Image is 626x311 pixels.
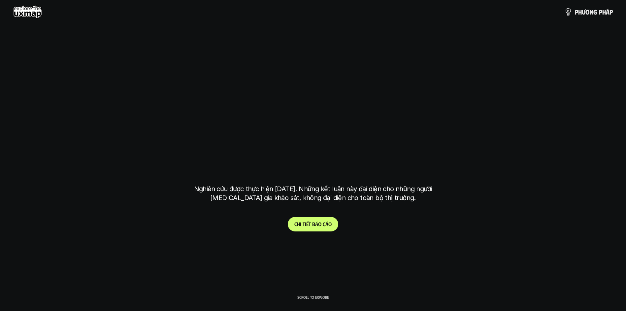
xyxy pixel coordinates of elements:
span: o [328,221,332,227]
h1: tại [GEOGRAPHIC_DATA] [195,142,431,170]
span: ơ [585,8,590,16]
p: Nghiên cứu được thực hiện [DATE]. Những kết luận này đại diện cho những người [MEDICAL_DATA] gia ... [189,185,437,202]
span: p [599,8,602,16]
span: á [606,8,610,16]
p: Scroll to explore [297,295,329,299]
span: p [610,8,613,16]
span: g [593,8,597,16]
span: t [309,221,311,227]
span: c [323,221,325,227]
span: h [578,8,582,16]
span: i [305,221,306,227]
span: i [300,221,301,227]
span: o [318,221,321,227]
a: Chitiếtbáocáo [288,217,338,231]
span: h [602,8,606,16]
span: ế [306,221,309,227]
span: C [294,221,297,227]
h6: Kết quả nghiên cứu [290,74,341,81]
a: phươngpháp [564,5,613,18]
span: p [575,8,578,16]
span: b [312,221,315,227]
span: á [325,221,328,227]
span: n [590,8,593,16]
h1: phạm vi công việc của [193,90,434,118]
span: t [303,221,305,227]
span: á [315,221,318,227]
span: h [297,221,300,227]
span: ư [582,8,585,16]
